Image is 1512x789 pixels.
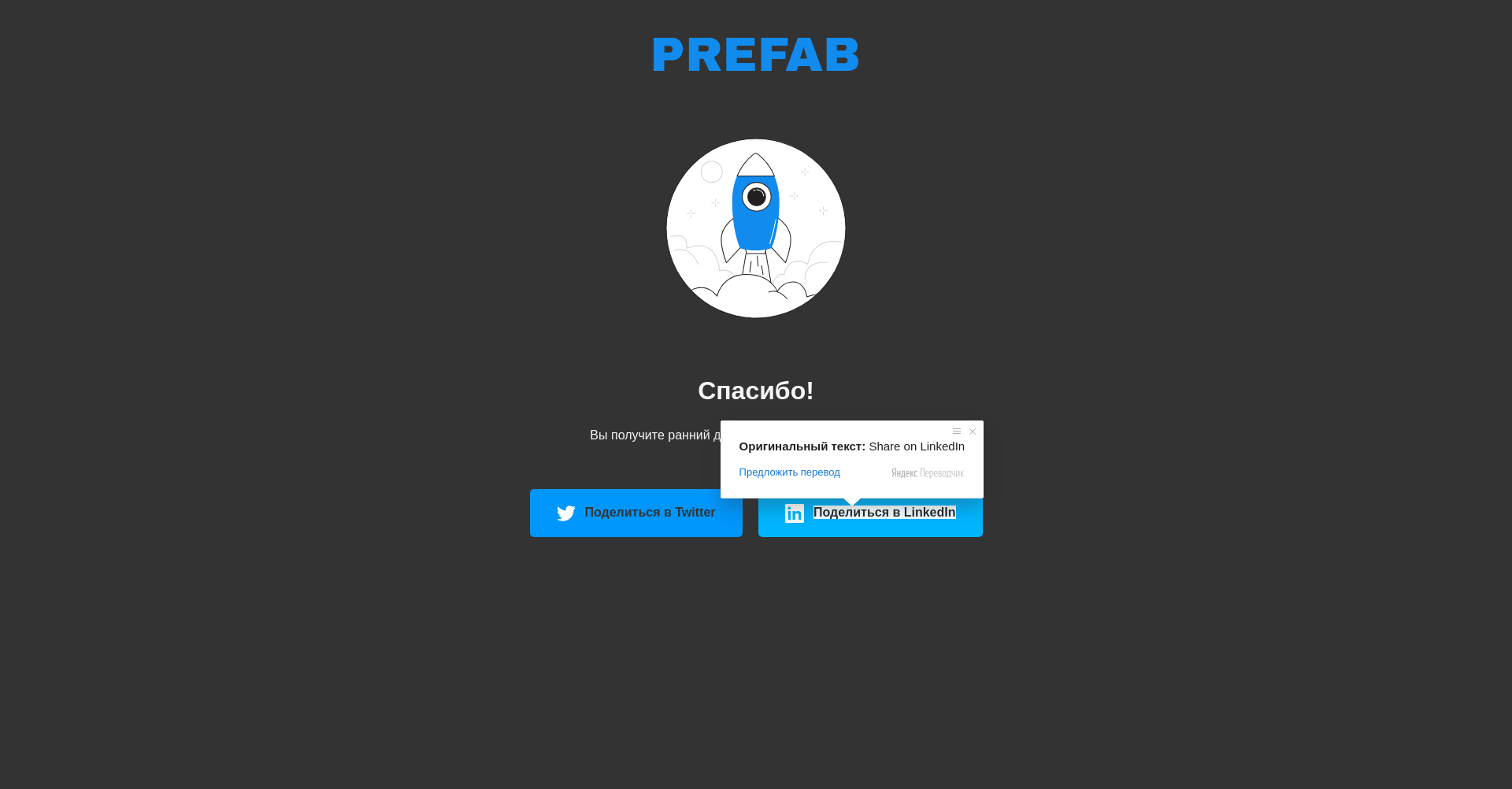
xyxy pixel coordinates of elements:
[557,504,576,523] img: twitter.svg
[596,108,916,349] img: thanks2.svg
[524,483,749,543] a: Поделиться в Twitter
[739,465,840,480] span: Предложить перевод
[585,506,716,519] ya-tr-span: Поделиться в Twitter
[590,428,921,442] ya-tr-span: Вы получите ранний доступ к игре после запуска Prefab.
[752,483,989,543] a: Поделиться в LinkedIn
[698,376,814,405] ya-tr-span: Спасибо!
[785,504,804,523] img: linkedin.svg
[813,506,956,519] ya-tr-span: Поделиться в LinkedIn
[869,439,965,453] span: Share on LinkedIn
[654,38,858,71] img: Сборный логотип
[739,439,866,453] span: Оригинальный текст:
